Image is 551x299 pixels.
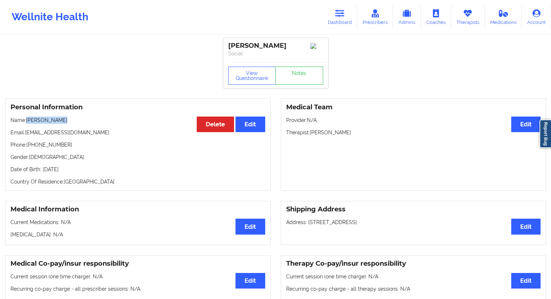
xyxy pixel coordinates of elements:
[286,117,541,124] p: Provider: N/A
[11,178,265,185] p: Country Of Residence: [GEOGRAPHIC_DATA]
[11,260,265,268] h3: Medical Co-pay/insur responsibility
[539,119,551,148] a: Report Bug
[322,5,357,29] a: Dashboard
[286,273,541,280] p: Current session (one time charge): N/A
[357,5,393,29] a: Prescribers
[511,273,540,289] button: Edit
[11,103,265,111] h3: Personal Information
[11,285,265,292] p: Recurring co-pay charge - all prescriber sessions : N/A
[393,5,421,29] a: Admins
[197,117,234,132] button: Delete
[286,285,541,292] p: Recurring co-pay charge - all therapy sessions : N/A
[11,219,265,226] p: Current Medications: N/A
[485,5,522,29] a: Medications
[228,50,323,57] p: Social
[228,42,323,50] div: [PERSON_NAME]
[421,5,451,29] a: Coaches
[310,43,323,49] img: Image%2Fplaceholer-image.png
[522,5,551,29] a: Account
[11,153,265,161] p: Gender: [DEMOGRAPHIC_DATA]
[235,273,265,289] button: Edit
[235,117,265,132] button: Edit
[11,273,265,280] p: Current session (one time charge): N/A
[275,67,323,85] a: Notes
[286,103,541,111] h3: Medical Team
[228,67,276,85] button: View Questionnaire
[11,141,265,148] p: Phone: [PHONE_NUMBER]
[511,117,540,132] button: Edit
[451,5,485,29] a: Therapists
[11,129,265,136] p: Email: [EMAIL_ADDRESS][DOMAIN_NAME]
[11,205,265,214] h3: Medical Information
[235,219,265,234] button: Edit
[286,129,541,136] p: Therapist: [PERSON_NAME]
[286,260,541,268] h3: Therapy Co-pay/insur responsibility
[11,166,265,173] p: Date of Birth: [DATE]
[286,219,541,226] p: Address: [STREET_ADDRESS]
[11,231,265,238] p: [MEDICAL_DATA]: N/A
[286,205,541,214] h3: Shipping Address
[11,117,265,124] p: Name: [PERSON_NAME]
[511,219,540,234] button: Edit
